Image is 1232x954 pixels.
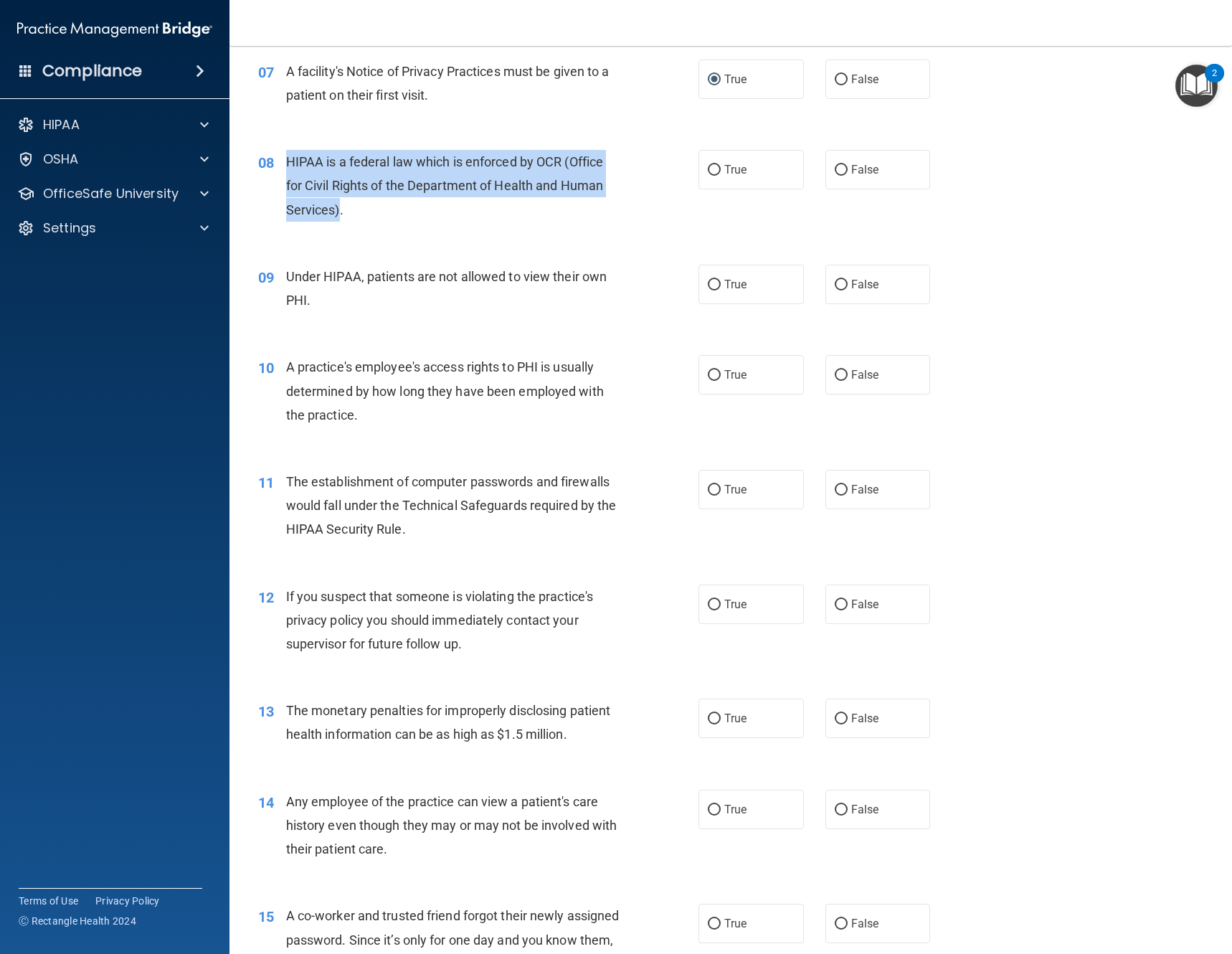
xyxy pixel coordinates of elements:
span: Ⓒ Rectangle Health 2024 [19,914,136,928]
input: False [835,75,848,85]
span: 13 [258,703,274,720]
input: True [708,75,721,85]
span: 12 [258,589,274,606]
p: Settings [43,219,96,237]
input: True [708,919,721,930]
input: True [708,485,721,496]
span: False [851,803,879,816]
input: False [835,370,848,381]
p: OfficeSafe University [43,185,179,202]
span: True [724,917,747,930]
h4: Compliance [42,61,142,81]
div: 2 [1212,73,1217,92]
span: True [724,72,747,86]
a: HIPAA [17,116,209,133]
a: Settings [17,219,209,237]
input: True [708,714,721,724]
span: 07 [258,64,274,81]
input: False [835,714,848,724]
a: OfficeSafe University [17,185,209,202]
input: False [835,600,848,610]
span: False [851,368,879,382]
input: False [835,280,848,291]
span: True [724,483,747,496]
span: A facility's Notice of Privacy Practices must be given to a patient on their first visit. [286,64,610,103]
input: False [835,805,848,816]
span: If you suspect that someone is violating the practice's privacy policy you should immediately con... [286,589,594,651]
img: PMB logo [17,15,212,44]
span: The monetary penalties for improperly disclosing patient health information can be as high as $1.... [286,703,611,742]
span: True [724,712,747,725]
span: True [724,368,747,382]
span: True [724,278,747,291]
p: OSHA [43,151,79,168]
button: Open Resource Center, 2 new notifications [1175,65,1218,107]
span: True [724,163,747,176]
span: 10 [258,359,274,377]
span: The establishment of computer passwords and firewalls would fall under the Technical Safeguards r... [286,474,617,537]
span: 14 [258,794,274,811]
a: Privacy Policy [95,894,160,908]
span: False [851,712,879,725]
input: False [835,485,848,496]
span: False [851,483,879,496]
input: True [708,805,721,816]
span: HIPAA is a federal law which is enforced by OCR (Office for Civil Rights of the Department of Hea... [286,154,604,217]
span: True [724,598,747,611]
a: Terms of Use [19,894,78,908]
p: HIPAA [43,116,80,133]
span: 08 [258,154,274,171]
input: True [708,600,721,610]
input: True [708,280,721,291]
span: 09 [258,269,274,286]
a: OSHA [17,151,209,168]
input: False [835,919,848,930]
span: Any employee of the practice can view a patient's care history even though they may or may not be... [286,794,617,856]
span: False [851,917,879,930]
span: False [851,163,879,176]
span: Under HIPAA, patients are not allowed to view their own PHI. [286,269,607,308]
span: 11 [258,474,274,491]
span: False [851,278,879,291]
span: True [724,803,747,816]
input: True [708,370,721,381]
span: A practice's employee's access rights to PHI is usually determined by how long they have been emp... [286,359,604,422]
input: True [708,165,721,176]
span: 15 [258,908,274,925]
input: False [835,165,848,176]
span: False [851,598,879,611]
span: False [851,72,879,86]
